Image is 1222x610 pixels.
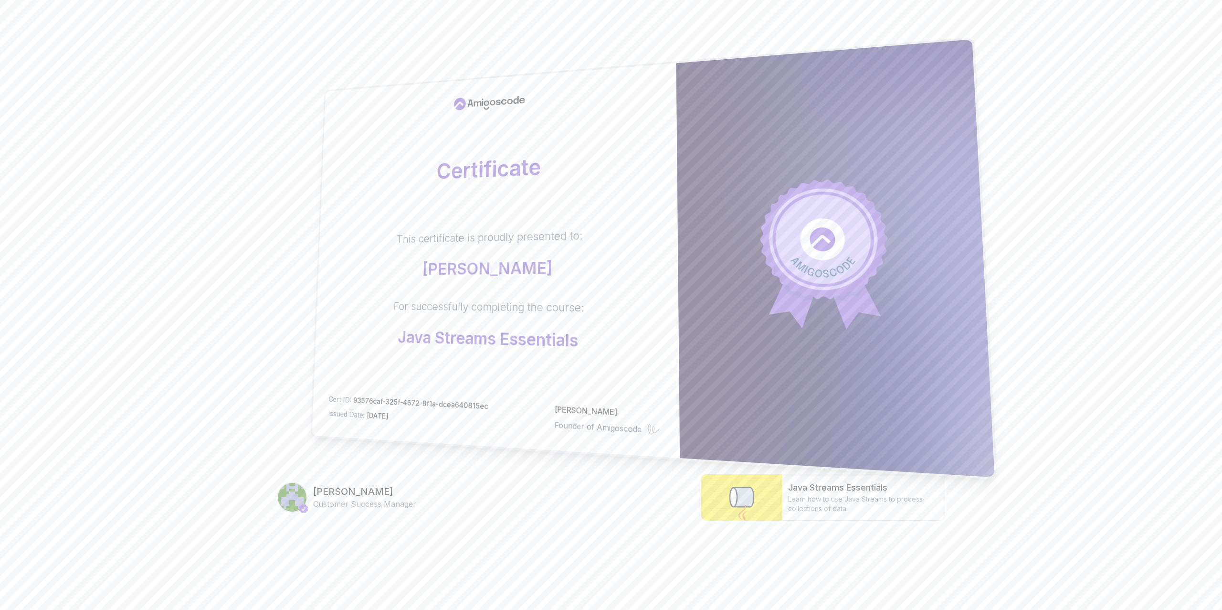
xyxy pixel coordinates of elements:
p: Learn how to use Java Streams to process collections of data. [788,494,939,514]
span: [DATE] [367,411,389,421]
h3: [PERSON_NAME] [313,485,416,498]
p: Founder of Amigoscode [555,419,642,435]
p: Cert ID: [328,394,488,412]
p: Issued Date: [328,408,488,427]
p: This certificate is proudly presented to: [397,228,583,246]
img: Hasan Acartürk [278,483,306,512]
a: course thumbnailJava Streams EssentialsLearn how to use Java Streams to process collections of data. [701,474,945,521]
p: Java Streams Essentials [392,328,584,350]
p: [PERSON_NAME] [396,258,583,278]
p: [PERSON_NAME] [555,404,660,420]
h2: Java Streams Essentials [788,481,939,494]
p: For successfully completing the course: [393,299,584,315]
img: course thumbnail [701,474,782,520]
h2: Certificate [337,150,658,186]
p: Customer Success Manager [313,498,416,510]
span: 93576caf-325f-4672-8f1a-dcea640815ec [353,396,488,411]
